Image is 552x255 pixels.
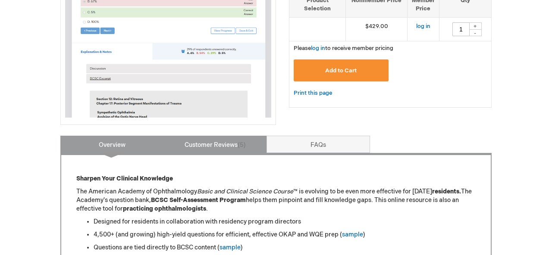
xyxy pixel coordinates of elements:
a: Print this page [294,88,332,99]
strong: BCSC Self-Assessment Program [151,196,246,204]
a: sample [220,244,241,251]
span: Please to receive member pricing [294,45,393,52]
strong: residents. [432,188,461,195]
a: Customer Reviews5 [163,136,267,153]
button: Add to Cart [294,59,389,81]
p: The American Academy of Ophthalmology ™ is evolving to be even more effective for [DATE] The Acad... [76,187,476,213]
input: Qty [452,22,470,36]
div: + [469,22,482,30]
li: Questions are tied directly to BCSC content ( ) [94,243,476,252]
em: Basic and Clinical Science Course [197,188,293,195]
li: 4,500+ (and growing) high-yield questions for efficient, effective OKAP and WQE prep ( ) [94,230,476,239]
a: log in [416,23,430,30]
span: 5 [238,141,246,149]
a: Overview [60,136,164,153]
strong: practicing ophthalmologists [123,205,206,212]
a: log in [311,45,325,52]
div: - [469,29,482,36]
li: Designed for residents in collaboration with residency program directors [94,218,476,226]
strong: Sharpen Your Clinical Knowledge [76,175,173,182]
a: sample [342,231,363,238]
a: FAQs [267,136,370,153]
span: Add to Cart [325,67,357,74]
td: $429.00 [346,18,408,41]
